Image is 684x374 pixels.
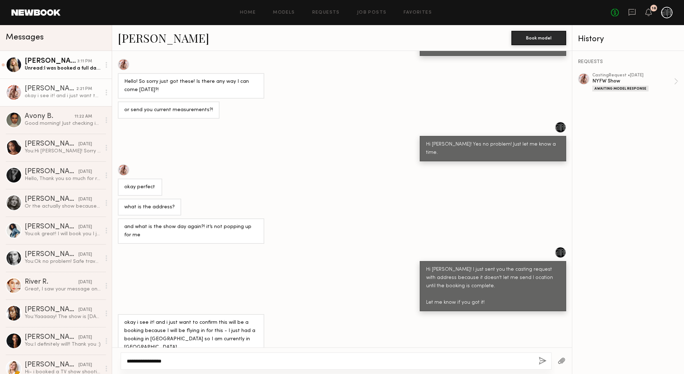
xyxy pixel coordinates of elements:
div: [DATE] [78,224,92,231]
div: or send you current measurements?! [124,106,213,114]
a: [PERSON_NAME] [118,30,209,46]
div: 3:11 PM [77,58,92,65]
a: Requests [312,10,340,15]
span: Messages [6,33,44,42]
div: Awaiting Model Response [592,86,649,91]
div: You: Ok no problem! Safe travels! [25,258,101,265]
a: Job Posts [357,10,387,15]
div: Hello, Thank you so much for reaching out. I’m truly honored to be considered! Unfortunately, I’v... [25,175,101,182]
div: River R. [25,279,78,286]
div: casting Request • [DATE] [592,73,674,78]
div: and what is the show day again?! it’s not popping up for me [124,223,258,240]
div: REQUESTS [578,60,678,65]
div: Unread: I was booked a full day this morning I won’t be able to make it [DATE], I apologize!! [25,65,101,72]
div: Avony B. [25,113,74,120]
div: [PERSON_NAME] [25,168,78,175]
div: [DATE] [78,334,92,341]
div: 18 [652,6,656,10]
a: Models [273,10,295,15]
div: [PERSON_NAME] [25,361,78,369]
div: [DATE] [78,362,92,369]
div: Hi [PERSON_NAME]! Yes no problem! Just let me know a time. [426,141,560,157]
div: 2:21 PM [76,86,92,93]
button: Book model [511,31,566,45]
div: You: I definitely will!! Thank you :) [25,341,101,348]
div: [PERSON_NAME] [25,85,76,93]
div: NYFW Show [592,78,674,85]
a: Favorites [404,10,432,15]
div: [DATE] [78,169,92,175]
div: [PERSON_NAME] [25,334,78,341]
a: castingRequest •[DATE]NYFW ShowAwaiting Model Response [592,73,678,91]
div: History [578,35,678,43]
div: [DATE] [78,307,92,313]
div: [PERSON_NAME] [25,223,78,231]
div: [DATE] [78,251,92,258]
div: [DATE] [78,279,92,286]
div: [DATE] [78,196,92,203]
div: [PERSON_NAME] [25,251,78,258]
div: Hi [PERSON_NAME]! I just sent you the casting request with address because it doesn't let me send... [426,266,560,307]
div: [DATE] [78,141,92,148]
div: 11:22 AM [74,113,92,120]
div: Or the actually show because I wouldn’t be able to get there until 4 [25,203,101,210]
div: [PERSON_NAME] [25,58,77,65]
div: [PERSON_NAME] [25,141,78,148]
div: okay perfect [124,183,156,191]
div: okay i see it! and i just want to confirm this will be a booking because I will be flying in for ... [124,319,258,352]
div: You: ok great! I will book you I just can't send address or phone number in the messages. Can't w... [25,231,101,237]
div: okay i see it! and i just want to confirm this will be a booking because I will be flying in for ... [25,93,101,99]
div: Hello! So sorry just got these! Is there any way I can come [DATE]?! [124,78,258,94]
div: [PERSON_NAME] [25,306,78,313]
a: Home [240,10,256,15]
a: Book model [511,34,566,41]
div: Great, I saw your message on Instagram too. See you [DATE]! [25,286,101,293]
div: You: Hi [PERSON_NAME]! Sorry for the late reply can you stop by [DATE]? [25,148,101,155]
div: [PERSON_NAME] [25,196,78,203]
div: You: Yaaaaay! The show is [DATE] 4pm. Its a really short show. Are you free that day? [25,313,101,320]
div: what is the address? [124,203,175,212]
div: Good morning! Just checking in since I have a few options for those days as well, I wanted to con... [25,120,101,127]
